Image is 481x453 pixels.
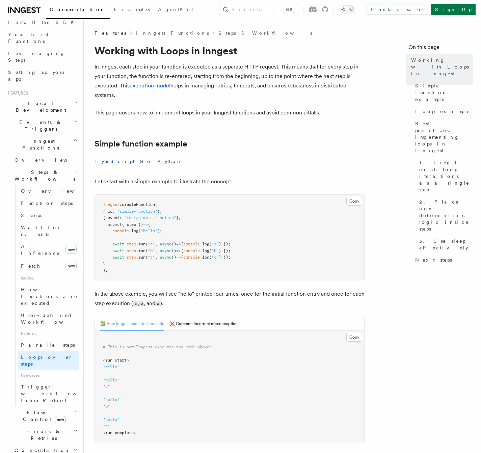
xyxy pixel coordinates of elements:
span: Your first Functions [8,32,48,44]
span: Overview [15,157,84,163]
button: Toggle dark mode [339,5,355,14]
span: => [143,222,148,227]
a: Examples [110,2,154,18]
button: Copy [346,333,362,342]
code: b [139,301,144,307]
a: Leveraging Steps [5,47,79,66]
span: < [103,358,105,363]
span: { [148,222,150,227]
button: Steps & Workflows [12,166,79,185]
span: .log [129,229,138,233]
span: "c" [103,424,110,428]
span: await [112,255,124,260]
span: , [155,255,157,260]
span: step [127,255,136,260]
span: Working with Loops in Inngest [411,57,473,77]
button: Go [140,154,152,169]
span: .run [136,248,145,253]
a: Overview [12,154,79,166]
span: Documentation [50,7,106,12]
h4: On this page [408,43,473,54]
button: Copy [346,197,362,206]
code: c [155,301,160,307]
span: ( [145,242,148,246]
a: Documentation [46,2,110,19]
a: Loops over steps [18,351,79,370]
span: .log [200,242,209,246]
a: Sleeps [18,209,79,221]
span: .run [136,242,145,246]
span: { [181,248,183,253]
span: 1. Treat each loop iterations as a single step [419,159,473,193]
span: await [112,242,124,246]
span: Features [95,30,126,36]
span: Sleeps [21,213,42,218]
a: 1. Treat each loop iterations as a single step [417,157,473,196]
button: Flow Controlnew [12,406,79,425]
span: () [171,248,176,253]
button: Search...⌘K [219,4,298,15]
a: Loop example [412,105,473,117]
span: Install the SDK [8,20,78,25]
button: ❌ Common incorrect misconception [170,317,238,331]
a: AI Inferencenew [18,240,79,259]
span: Inngest Functions [5,138,73,151]
p: This page covers how to implement loops in your Inngest functions and avoid common pitfalls. [95,108,365,117]
span: , [155,242,157,246]
a: Simple function example [95,139,187,149]
span: async [160,248,171,253]
span: .run [136,255,145,260]
span: Overview [21,188,90,194]
a: Install the SDK [5,16,79,28]
a: Inngest Functions [136,30,209,36]
span: run start [105,358,127,363]
span: : [119,215,122,220]
span: console [112,229,129,233]
span: < [103,430,105,435]
span: () [171,242,176,246]
a: Fetchnew [18,259,79,273]
span: AI Inference [21,244,60,256]
span: ) }); [219,255,231,260]
span: > [127,358,129,363]
span: { event [103,215,119,220]
span: { id [103,209,112,214]
span: Fetch [21,263,41,269]
a: Trigger workflows from Retool [18,381,79,406]
span: ); [103,268,108,273]
span: Flow Control [12,409,74,423]
a: AgentKit [154,2,198,18]
span: "a" [103,384,110,389]
a: Working with Loops in Inngest [408,54,473,80]
span: "c" [212,255,219,260]
button: Inngest Functions [5,135,79,154]
span: new [65,262,77,270]
span: "test/simple.function" [124,215,176,220]
span: Function steps [21,201,73,206]
span: Loops over steps [21,354,73,367]
a: Function steps [18,197,79,209]
h1: Working with Loops in Inngest [95,45,365,57]
a: Sign Up [431,4,476,15]
span: Loop example [415,108,470,115]
span: "b" [212,248,219,253]
span: Patterns [18,328,79,339]
span: } [103,262,105,266]
span: Setting up your app [8,70,66,82]
span: Events & Triggers [5,119,74,132]
span: User-defined Workflows [21,313,82,325]
span: Best practices: implementing loops in Inngest [415,120,473,154]
span: { [181,255,183,260]
span: step [127,248,136,253]
a: User-defined Workflows [18,309,79,328]
span: "b" [148,248,155,253]
span: new [65,246,77,254]
span: } [157,209,160,214]
span: .log [200,248,209,253]
span: Local Development [5,100,74,113]
span: , [179,215,181,220]
span: step [127,242,136,246]
span: => [176,248,181,253]
span: console [183,248,200,253]
span: "b" [103,404,110,409]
